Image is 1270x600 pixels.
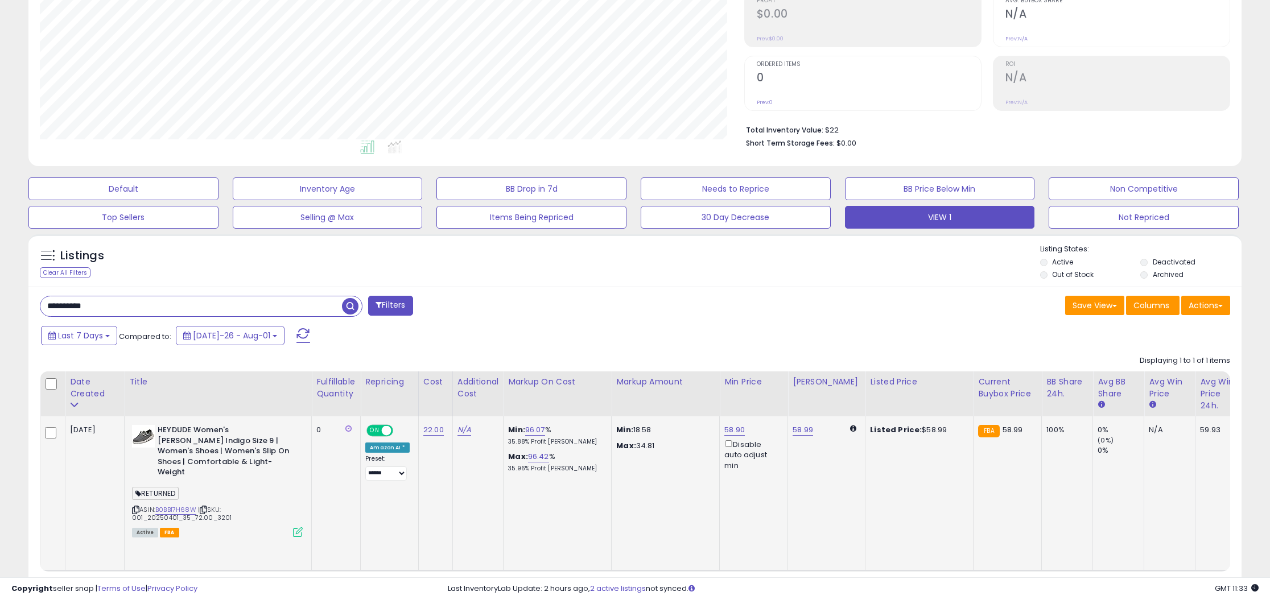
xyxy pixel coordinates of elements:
h2: N/A [1005,71,1230,86]
div: BB Share 24h. [1046,376,1088,400]
b: Short Term Storage Fees: [746,138,835,148]
p: 18.58 [616,425,711,435]
strong: Max: [616,440,636,451]
div: Disable auto adjust min [724,438,779,471]
div: Cost [423,376,448,388]
th: The percentage added to the cost of goods (COGS) that forms the calculator for Min & Max prices. [504,371,612,416]
div: Title [129,376,307,388]
a: 58.99 [793,424,813,436]
span: FBA [160,528,179,537]
strong: Copyright [11,583,53,594]
div: 0% [1098,445,1144,456]
div: Listed Price [870,376,968,388]
span: All listings currently available for purchase on Amazon [132,528,158,537]
button: BB Drop in 7d [436,177,626,200]
img: 41ZJdd54qcL._SL40_.jpg [132,425,155,448]
button: BB Price Below Min [845,177,1035,200]
span: ON [368,426,382,436]
small: (0%) [1098,436,1114,445]
small: Prev: 0 [757,99,773,106]
a: 2 active listings [590,583,646,594]
div: [DATE] [70,425,116,435]
div: $58.99 [870,425,964,435]
div: Amazon AI * [365,442,410,453]
div: Avg BB Share [1098,376,1139,400]
div: N/A [1149,425,1186,435]
label: Active [1052,257,1073,267]
button: Non Competitive [1049,177,1239,200]
a: N/A [457,424,471,436]
b: Min: [508,424,525,435]
small: Avg BB Share. [1098,400,1104,410]
div: Clear All Filters [40,267,90,278]
div: 59.93 [1200,425,1238,435]
span: 2025-08-10 11:33 GMT [1215,583,1259,594]
div: ASIN: [132,425,303,536]
button: Inventory Age [233,177,423,200]
small: Prev: $0.00 [757,35,784,42]
small: Prev: N/A [1005,99,1028,106]
label: Deactivated [1153,257,1195,267]
div: Preset: [365,455,410,481]
button: Top Sellers [28,206,218,229]
button: Last 7 Days [41,326,117,345]
li: $22 [746,122,1222,136]
div: Date Created [70,376,119,400]
span: Columns [1133,300,1169,311]
a: 22.00 [423,424,444,436]
small: Avg Win Price. [1149,400,1156,410]
div: Markup on Cost [508,376,607,388]
div: Markup Amount [616,376,715,388]
span: [DATE]-26 - Aug-01 [193,330,270,341]
div: 100% [1046,425,1084,435]
p: 35.88% Profit [PERSON_NAME] [508,438,603,446]
button: Filters [368,296,413,316]
i: Click to copy [132,507,139,513]
h2: 0 [757,71,981,86]
div: % [508,425,603,446]
a: Terms of Use [97,583,146,594]
div: Additional Cost [457,376,499,400]
button: Columns [1126,296,1180,315]
button: Actions [1181,296,1230,315]
small: Prev: N/A [1005,35,1028,42]
a: Privacy Policy [147,583,197,594]
label: Out of Stock [1052,270,1094,279]
small: FBA [978,425,999,437]
b: Max: [508,451,528,462]
span: OFF [391,426,410,436]
a: 96.07 [525,424,545,436]
h5: Listings [60,248,104,264]
button: Default [28,177,218,200]
div: [PERSON_NAME] [793,376,860,388]
p: 34.81 [616,441,711,451]
div: Displaying 1 to 1 of 1 items [1140,355,1230,366]
button: Items Being Repriced [436,206,626,229]
a: 58.90 [724,424,745,436]
a: B0BB17H68W [155,505,196,515]
button: Save View [1065,296,1124,315]
div: Last InventoryLab Update: 2 hours ago, not synced. [448,584,1259,594]
span: Last 7 Days [58,330,103,341]
span: ROI [1005,61,1230,68]
a: 96.42 [528,451,549,462]
p: Listing States: [1040,244,1242,255]
span: | SKU: 001_20250401_35_72.00_3201 [132,505,232,522]
div: Avg Win Price 24h. [1200,376,1242,412]
div: seller snap | | [11,584,197,594]
span: RETURNED [132,487,179,500]
button: 30 Day Decrease [641,206,831,229]
div: 0% [1098,425,1144,435]
h2: $0.00 [757,7,981,23]
h2: N/A [1005,7,1230,23]
div: Repricing [365,376,414,388]
span: 58.99 [1003,424,1023,435]
label: Archived [1153,270,1184,279]
div: Min Price [724,376,783,388]
button: Needs to Reprice [641,177,831,200]
button: Not Repriced [1049,206,1239,229]
button: [DATE]-26 - Aug-01 [176,326,284,345]
b: HEYDUDE Women's [PERSON_NAME] Indigo Size 9 | Women's Shoes | Women's Slip On Shoes | Comfortable... [158,425,296,481]
div: 0 [316,425,352,435]
b: Listed Price: [870,424,922,435]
